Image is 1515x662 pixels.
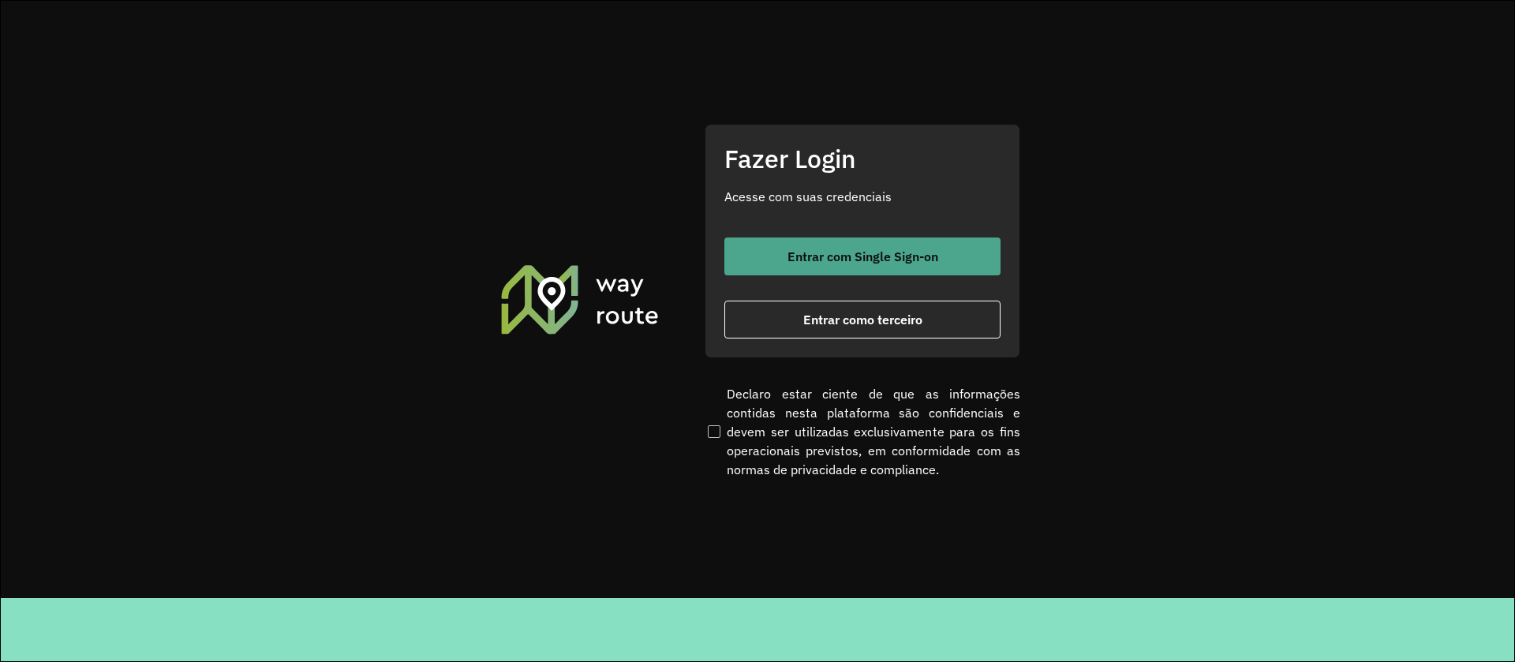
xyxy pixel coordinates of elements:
label: Declaro estar ciente de que as informações contidas nesta plataforma são confidenciais e devem se... [705,384,1020,479]
p: Acesse com suas credenciais [724,187,1001,206]
button: button [724,301,1001,338]
h2: Fazer Login [724,144,1001,174]
span: Entrar como terceiro [803,313,922,326]
span: Entrar com Single Sign-on [787,250,938,263]
button: button [724,237,1001,275]
img: Roteirizador AmbevTech [499,263,661,335]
